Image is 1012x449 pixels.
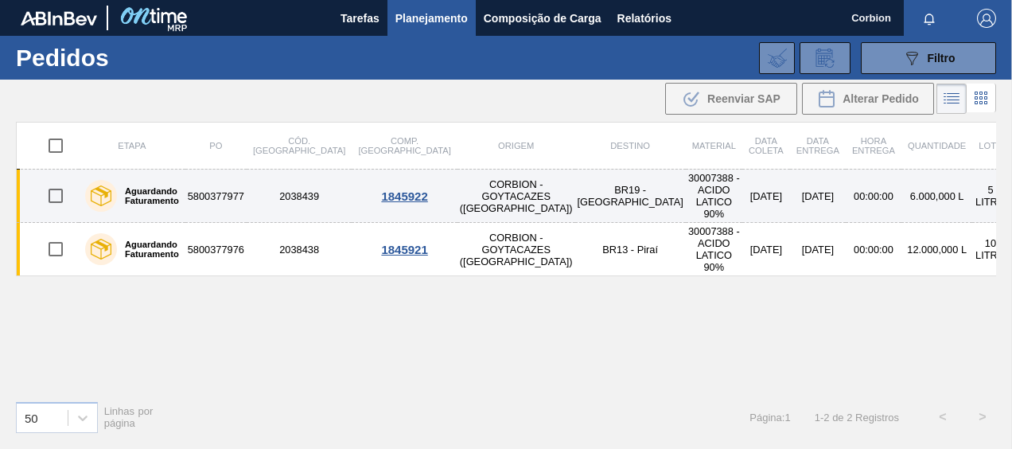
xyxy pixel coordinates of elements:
span: Planejamento [395,9,468,28]
td: 5800377976 [185,223,247,276]
div: Visão em Cards [967,84,996,114]
h1: Pedidos [16,49,235,67]
td: 00:00:00 [846,170,901,223]
span: Quantidade [908,141,966,150]
span: Cód. [GEOGRAPHIC_DATA] [253,136,345,155]
span: Página : 1 [749,412,790,424]
td: BR19 - [GEOGRAPHIC_DATA] [575,170,686,223]
span: Data coleta [749,136,784,155]
button: Filtro [861,42,996,74]
div: Visão em Lista [936,84,967,114]
div: Importar Negociações dos Pedidos [759,42,795,74]
button: < [923,397,963,437]
button: > [963,397,1002,437]
span: Comp. [GEOGRAPHIC_DATA] [358,136,450,155]
td: CORBION - GOYTACAZES ([GEOGRAPHIC_DATA]) [457,170,575,223]
td: [DATE] [742,223,790,276]
td: [DATE] [742,170,790,223]
td: [DATE] [790,223,846,276]
td: 5800377977 [185,170,247,223]
span: Destino [610,141,650,150]
span: Filtro [928,52,956,64]
button: Notificações [904,7,955,29]
td: 30007388 - ACIDO LATICO 90% [686,223,742,276]
img: Logout [977,9,996,28]
td: 12.000,000 L [901,223,972,276]
div: 50 [25,411,38,424]
td: 6.000,000 L [901,170,972,223]
span: PO [209,141,222,150]
span: Alterar Pedido [843,92,919,105]
div: 1845921 [354,243,454,256]
div: Alterar Pedido [802,83,934,115]
span: Material [692,141,736,150]
span: Etapa [118,141,146,150]
td: 30007388 - ACIDO LATICO 90% [686,170,742,223]
td: 5 LITRO [972,170,1008,223]
span: Linhas por página [104,405,154,429]
td: CORBION - GOYTACAZES ([GEOGRAPHIC_DATA]) [457,223,575,276]
td: 00:00:00 [846,223,901,276]
div: Solicitação de Revisão de Pedidos [800,42,850,74]
span: Lote [979,141,1002,150]
span: Tarefas [341,9,379,28]
div: 1845922 [354,189,454,203]
span: Reenviar SAP [707,92,780,105]
img: TNhmsLtSVTkK8tSr43FrP2fwEKptu5GPRR3wAAAABJRU5ErkJggg== [21,11,97,25]
span: Composição de Carga [484,9,601,28]
div: Reenviar SAP [665,83,797,115]
span: Data entrega [796,136,839,155]
td: BR13 - Piraí [575,223,686,276]
span: Origem [498,141,534,150]
span: Relatórios [617,9,671,28]
label: Aguardando Faturamento [117,186,179,205]
td: 2038439 [247,170,352,223]
td: 10 LITRO [972,223,1008,276]
span: 1 - 2 de 2 Registros [815,412,899,424]
span: Hora Entrega [852,136,895,155]
td: [DATE] [790,170,846,223]
label: Aguardando Faturamento [117,240,179,259]
td: 2038438 [247,223,352,276]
